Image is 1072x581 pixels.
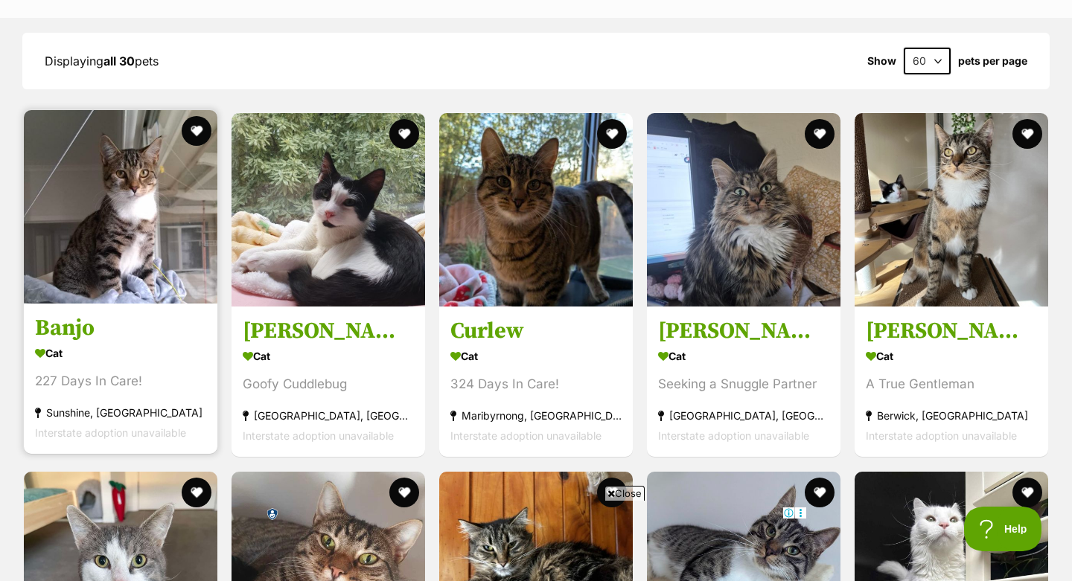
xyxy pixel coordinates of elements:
[604,486,645,501] span: Close
[45,54,159,68] span: Displaying pets
[243,406,414,426] div: [GEOGRAPHIC_DATA], [GEOGRAPHIC_DATA]
[1012,478,1042,507] button: favourite
[1012,119,1042,149] button: favourite
[182,116,211,146] button: favourite
[866,375,1037,395] div: A True Gentleman
[243,430,394,443] span: Interstate adoption unavailable
[805,478,835,507] button: favourite
[103,54,135,68] strong: all 30
[35,372,206,392] div: 227 Days In Care!
[35,403,206,423] div: Sunshine, [GEOGRAPHIC_DATA]
[867,55,896,67] span: Show
[866,318,1037,346] h3: [PERSON_NAME]
[647,113,840,306] img: Cynthia
[855,113,1048,306] img: Bramble
[866,406,1037,426] div: Berwick, [GEOGRAPHIC_DATA]
[243,346,414,367] div: Cat
[35,343,206,365] div: Cat
[658,346,829,367] div: Cat
[265,507,807,574] iframe: Advertisement
[243,375,414,395] div: Goofy Cuddlebug
[450,375,622,395] div: 324 Days In Care!
[439,306,633,458] a: Curlew Cat 324 Days In Care! Maribyrnong, [GEOGRAPHIC_DATA] Interstate adoption unavailable favou...
[232,306,425,458] a: [PERSON_NAME] Cat Goofy Cuddlebug [GEOGRAPHIC_DATA], [GEOGRAPHIC_DATA] Interstate adoption unavai...
[182,478,211,507] button: favourite
[866,346,1037,367] div: Cat
[658,406,829,426] div: [GEOGRAPHIC_DATA], [GEOGRAPHIC_DATA]
[243,318,414,346] h3: [PERSON_NAME]
[647,306,840,458] a: [PERSON_NAME] Cat Seeking a Snuggle Partner [GEOGRAPHIC_DATA], [GEOGRAPHIC_DATA] Interstate adopt...
[658,430,809,443] span: Interstate adoption unavailable
[439,113,633,306] img: Curlew
[24,304,217,455] a: Banjo Cat 227 Days In Care! Sunshine, [GEOGRAPHIC_DATA] Interstate adoption unavailable favourite
[450,430,602,443] span: Interstate adoption unavailable
[658,375,829,395] div: Seeking a Snuggle Partner
[866,430,1017,443] span: Interstate adoption unavailable
[389,478,419,507] button: favourite
[805,119,835,149] button: favourite
[389,119,419,149] button: favourite
[35,427,186,440] span: Interstate adoption unavailable
[35,315,206,343] h3: Banjo
[450,318,622,346] h3: Curlew
[597,478,627,507] button: favourite
[964,507,1042,551] iframe: Help Scout Beacon - Open
[855,306,1048,458] a: [PERSON_NAME] Cat A True Gentleman Berwick, [GEOGRAPHIC_DATA] Interstate adoption unavailable fav...
[958,55,1027,67] label: pets per page
[232,113,425,306] img: Darren
[450,346,622,367] div: Cat
[658,318,829,346] h3: [PERSON_NAME]
[24,110,217,304] img: Banjo
[597,119,627,149] button: favourite
[450,406,622,426] div: Maribyrnong, [GEOGRAPHIC_DATA]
